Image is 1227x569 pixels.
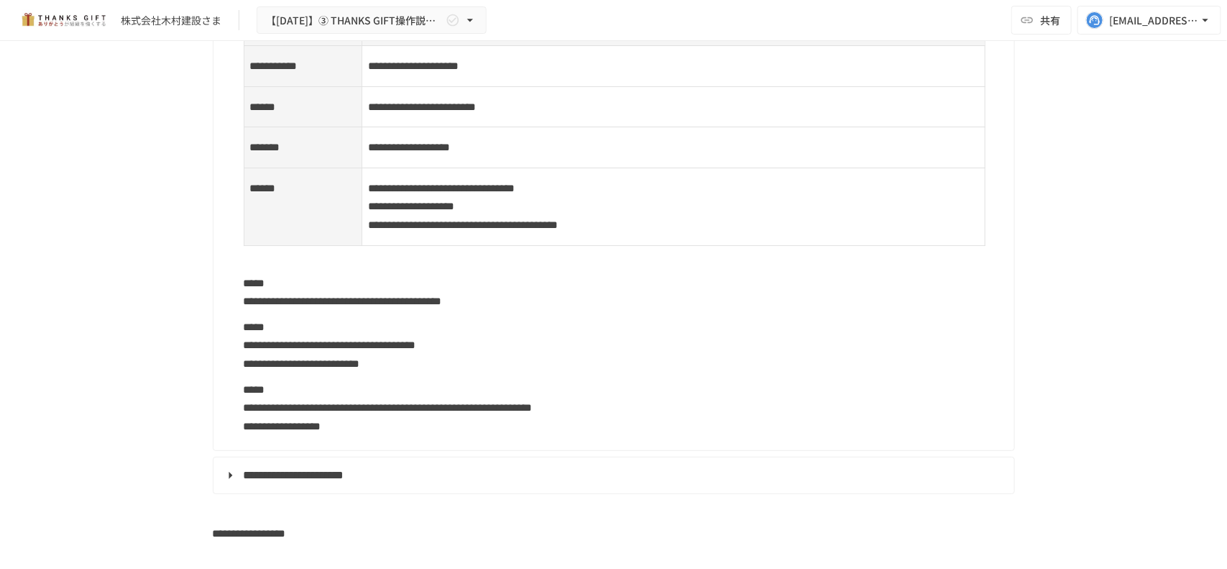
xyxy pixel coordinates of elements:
[121,13,221,28] div: 株式会社木村建設さま
[1077,6,1221,35] button: [EMAIL_ADDRESS][DOMAIN_NAME]
[1040,12,1060,28] span: 共有
[257,6,487,35] button: 【[DATE]】➂ THANKS GIFT操作説明/THANKS GIFT[PERSON_NAME]
[1109,12,1198,29] div: [EMAIL_ADDRESS][DOMAIN_NAME]
[1011,6,1072,35] button: 共有
[17,9,109,32] img: mMP1OxWUAhQbsRWCurg7vIHe5HqDpP7qZo7fRoNLXQh
[266,12,443,29] span: 【[DATE]】➂ THANKS GIFT操作説明/THANKS GIFT[PERSON_NAME]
